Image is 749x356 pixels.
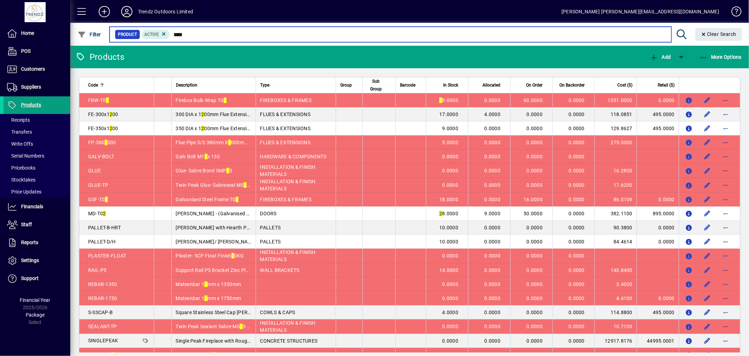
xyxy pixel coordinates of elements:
[569,154,585,159] span: 0.0000
[260,140,311,145] span: FLUES & EXTENSIONS
[594,235,637,249] td: 84.4614
[176,154,220,159] span: Galv Bolt M1 x 130
[485,154,501,159] span: 0.0000
[527,154,543,159] span: 0.0000
[442,168,459,173] span: 0.0000
[260,320,316,333] span: INSTALLATION & FINISH MATERIALS
[260,81,331,89] div: Type
[702,95,713,106] button: Edit
[260,97,312,103] span: FIREBOXES & FRAMES
[637,305,679,319] td: 495.0000
[594,107,637,121] td: 118.0851
[439,112,458,117] span: 17.0000
[4,162,70,174] a: Pricebooks
[260,164,316,177] span: INSTALLATION & FINISH MATERIALS
[260,126,311,131] span: FLUES & EXTENSIONS
[88,112,118,117] span: FE-300x1 00
[594,164,637,178] td: 16.2800
[485,239,501,244] span: 0.0000
[20,297,51,303] span: Financial Year
[637,291,679,305] td: 0.0000
[88,267,107,273] span: RAIL-P5
[569,225,585,230] span: 0.0000
[637,221,679,235] td: 0.0000
[4,138,70,150] a: Write Offs
[260,338,318,344] span: CONCRETE STRUCTURES
[442,182,459,188] span: 0.0000
[485,197,501,202] span: 0.0000
[7,189,41,195] span: Price Updates
[482,81,500,89] span: Allocated
[340,81,358,89] div: Group
[75,51,124,63] div: Products
[702,179,713,191] button: Edit
[569,338,585,344] span: 0.0000
[569,310,585,315] span: 0.0000
[594,206,637,221] td: 382.1100
[702,222,713,233] button: Edit
[637,121,679,135] td: 495.0000
[201,126,204,131] em: 2
[260,267,300,273] span: WALL BRACKETS
[226,168,229,173] em: 2
[648,51,672,63] button: Add
[442,338,459,344] span: 0.0000
[485,211,501,216] span: 9.0000
[569,140,585,145] span: 0.0000
[569,267,585,273] span: 0.0000
[21,30,34,36] span: Home
[78,32,101,37] span: Filter
[697,51,744,63] button: More Options
[702,265,713,276] button: Edit
[4,270,70,287] a: Support
[88,126,118,131] span: FE-350x1 00
[367,77,391,93] div: Sub Group
[88,154,114,159] span: GALV-BOLT
[4,150,70,162] a: Serial Numbers
[485,267,501,273] span: 0.0000
[142,30,170,39] mat-chip: Activation Status: Active
[176,267,256,273] span: Support Rail P5 Bracket Zinc Plated
[569,253,585,259] span: 0.0000
[7,117,30,123] span: Receipts
[637,206,679,221] td: 895.0000
[594,93,637,107] td: 1051.0000
[204,295,207,301] em: 2
[88,140,116,145] span: FP-380 000
[485,112,501,117] span: 4.0000
[527,182,543,188] span: 0.0000
[485,97,501,103] span: 0.0000
[594,334,637,348] td: 12917.8176
[594,263,637,277] td: 140.8400
[569,324,585,329] span: 0.0000
[442,253,459,259] span: 0.0000
[88,168,101,173] span: GLUE
[702,307,713,318] button: Edit
[88,253,126,259] span: PLASTER-FLOAT
[720,265,731,276] button: More options
[726,1,740,24] a: Knowledge Base
[240,324,243,329] em: 2
[702,279,713,290] button: Edit
[21,102,41,108] span: Products
[88,338,118,343] span: SINGLEPEAK
[485,126,501,131] span: 0.0000
[720,250,731,261] button: More options
[527,267,543,273] span: 0.0000
[88,81,150,89] div: Code
[224,97,226,103] em: 2
[557,81,591,89] div: On Backorder
[526,81,543,89] span: On Order
[720,293,731,304] button: More options
[569,182,585,188] span: 0.0000
[400,81,422,89] div: Barcode
[4,186,70,198] a: Price Updates
[569,197,585,202] span: 0.0000
[701,31,737,37] span: Clear Search
[485,295,501,301] span: 0.0000
[702,194,713,205] button: Edit
[176,112,289,117] span: 300 DIA x 1 00mm Flue Extension (Painted Black)
[699,54,742,60] span: More Options
[260,81,269,89] span: Type
[720,123,731,134] button: More options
